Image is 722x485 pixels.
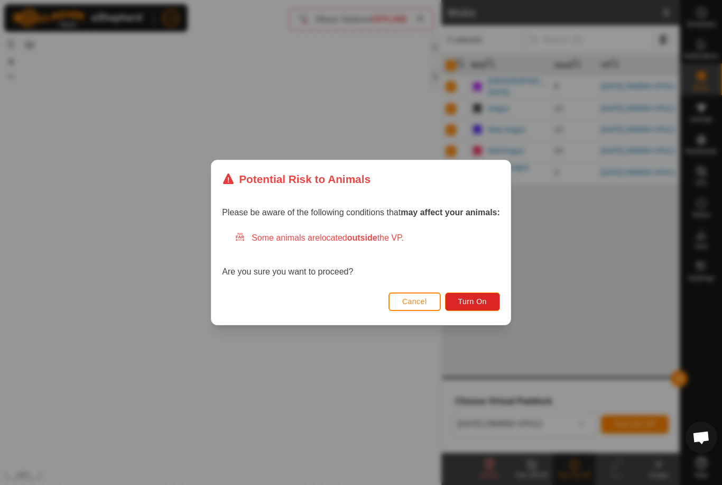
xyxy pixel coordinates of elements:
[445,292,500,311] button: Turn On
[347,233,377,242] strong: outside
[222,232,500,278] div: Are you sure you want to proceed?
[686,422,717,453] div: Open chat
[401,208,500,217] strong: may affect your animals:
[388,292,441,311] button: Cancel
[320,233,404,242] span: located the VP.
[458,297,487,306] span: Turn On
[235,232,500,244] div: Some animals are
[222,208,500,217] span: Please be aware of the following conditions that
[402,297,427,306] span: Cancel
[222,171,371,187] div: Potential Risk to Animals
